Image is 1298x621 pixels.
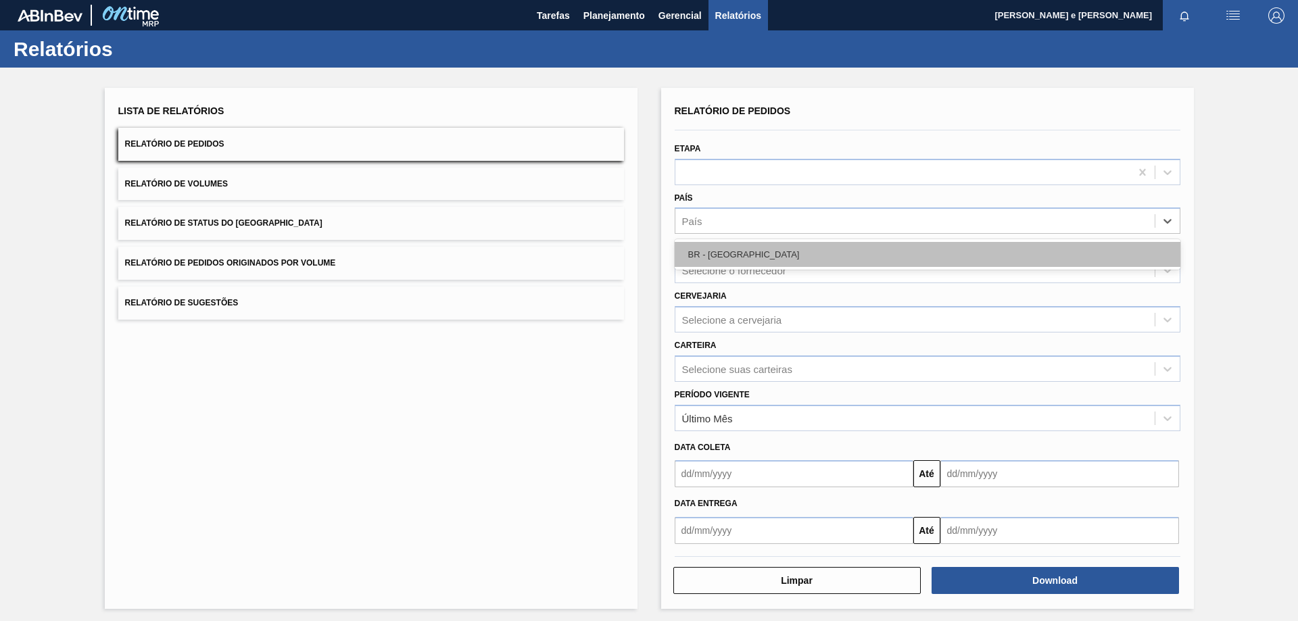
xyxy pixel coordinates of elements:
span: Relatório de Status do [GEOGRAPHIC_DATA] [125,218,322,228]
label: Etapa [675,144,701,153]
span: Gerencial [658,7,702,24]
button: Notificações [1163,6,1206,25]
span: Relatório de Volumes [125,179,228,189]
span: Data coleta [675,443,731,452]
button: Relatório de Volumes [118,168,624,201]
label: Cervejaria [675,291,727,301]
label: Período Vigente [675,390,750,399]
span: Tarefas [537,7,570,24]
div: Último Mês [682,412,733,424]
button: Até [913,460,940,487]
input: dd/mm/yyyy [675,460,913,487]
label: Carteira [675,341,717,350]
span: Relatório de Sugestões [125,298,239,307]
span: Relatório de Pedidos [125,139,224,149]
div: BR - [GEOGRAPHIC_DATA] [675,242,1180,267]
button: Relatório de Status do [GEOGRAPHIC_DATA] [118,207,624,240]
img: TNhmsLtSVTkK8tSr43FrP2fwEKptu5GPRR3wAAAABJRU5ErkJggg== [18,9,82,22]
button: Relatório de Sugestões [118,287,624,320]
div: País [682,216,702,227]
span: Lista de Relatórios [118,105,224,116]
span: Relatório de Pedidos [675,105,791,116]
button: Limpar [673,567,921,594]
label: País [675,193,693,203]
input: dd/mm/yyyy [940,517,1179,544]
span: Data entrega [675,499,738,508]
div: Selecione o fornecedor [682,265,786,276]
button: Download [932,567,1179,594]
button: Relatório de Pedidos [118,128,624,161]
div: Selecione a cervejaria [682,314,782,325]
input: dd/mm/yyyy [675,517,913,544]
input: dd/mm/yyyy [940,460,1179,487]
img: Logout [1268,7,1284,24]
button: Relatório de Pedidos Originados por Volume [118,247,624,280]
span: Relatórios [715,7,761,24]
span: Relatório de Pedidos Originados por Volume [125,258,336,268]
div: Selecione suas carteiras [682,363,792,374]
span: Planejamento [583,7,645,24]
img: userActions [1225,7,1241,24]
button: Até [913,517,940,544]
h1: Relatórios [14,41,254,57]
